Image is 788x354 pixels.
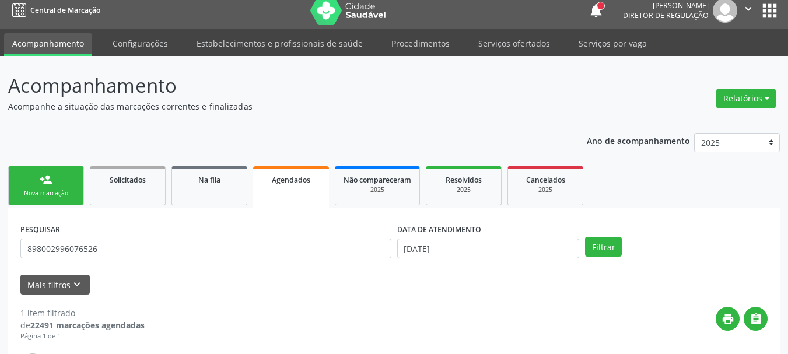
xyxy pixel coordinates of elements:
button: print [716,307,740,331]
span: Na fila [198,175,220,185]
div: de [20,319,145,331]
a: Estabelecimentos e profissionais de saúde [188,33,371,54]
span: Solicitados [110,175,146,185]
p: Acompanhe a situação das marcações correntes e finalizadas [8,100,548,113]
div: 2025 [435,185,493,194]
i:  [750,313,762,325]
button: notifications [588,2,604,19]
button: Relatórios [716,89,776,108]
span: Diretor de regulação [623,10,709,20]
a: Procedimentos [383,33,458,54]
span: Cancelados [526,175,565,185]
label: DATA DE ATENDIMENTO [397,220,481,239]
div: Página 1 de 1 [20,331,145,341]
input: Nome, CNS [20,239,391,258]
span: Resolvidos [446,175,482,185]
div: person_add [40,173,52,186]
span: Agendados [272,175,310,185]
p: Ano de acompanhamento [587,133,690,148]
p: Acompanhamento [8,71,548,100]
div: Nova marcação [17,189,75,198]
button:  [744,307,768,331]
label: PESQUISAR [20,220,60,239]
button: Mais filtroskeyboard_arrow_down [20,275,90,295]
a: Acompanhamento [4,33,92,56]
a: Central de Marcação [8,1,100,20]
div: 1 item filtrado [20,307,145,319]
i: keyboard_arrow_down [71,278,83,291]
div: 2025 [344,185,411,194]
i: print [722,313,734,325]
a: Serviços por vaga [570,33,655,54]
i:  [742,2,755,15]
input: Selecione um intervalo [397,239,580,258]
a: Configurações [104,33,176,54]
strong: 22491 marcações agendadas [30,320,145,331]
span: Não compareceram [344,175,411,185]
a: Serviços ofertados [470,33,558,54]
div: [PERSON_NAME] [623,1,709,10]
button: Filtrar [585,237,622,257]
div: 2025 [516,185,575,194]
button: apps [759,1,780,21]
span: Central de Marcação [30,5,100,15]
